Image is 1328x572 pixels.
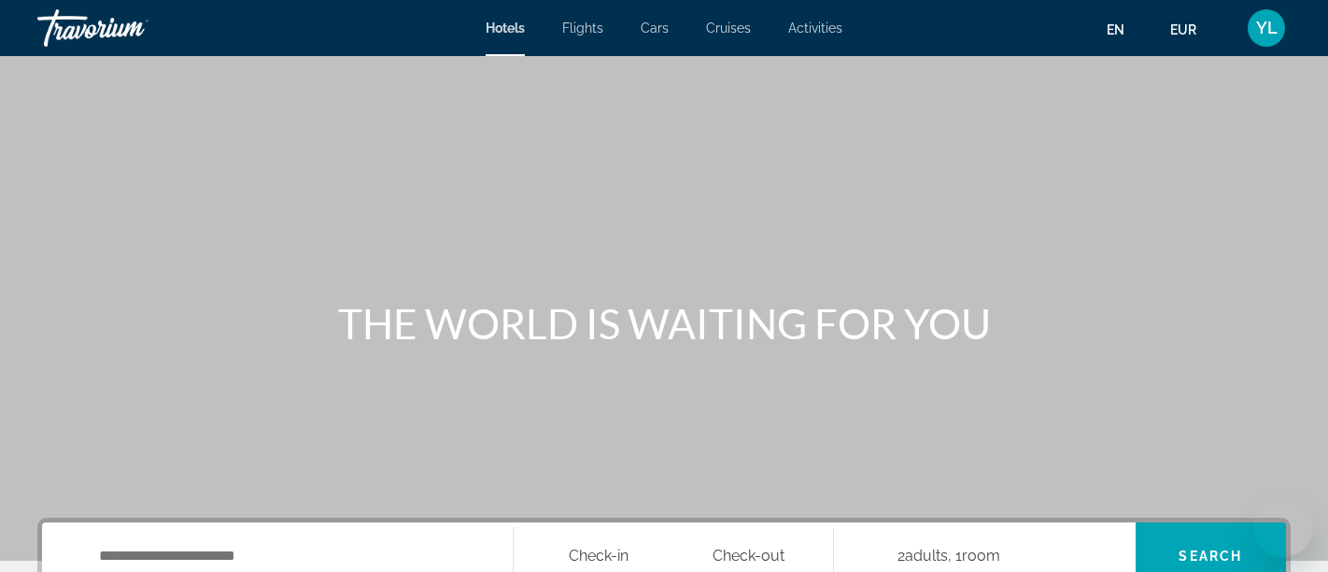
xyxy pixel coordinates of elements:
span: EUR [1170,22,1196,37]
span: , 1 [948,543,1000,569]
button: Change language [1107,16,1142,43]
button: User Menu [1242,8,1291,48]
a: Cruises [706,21,751,36]
h1: THE WORLD IS WAITING FOR YOU [314,299,1014,348]
a: Cars [641,21,669,36]
span: Adults [905,547,948,565]
button: Change currency [1170,16,1214,43]
span: en [1107,22,1124,37]
a: Flights [562,21,603,36]
span: YL [1256,19,1278,37]
a: Travorium [37,4,224,52]
a: Hotels [486,21,525,36]
input: Search hotel destination [97,542,485,570]
a: Activities [788,21,842,36]
span: Search [1179,549,1242,564]
span: 2 [897,543,948,569]
span: Room [962,547,1000,565]
iframe: Bouton de lancement de la fenêtre de messagerie [1253,497,1313,557]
